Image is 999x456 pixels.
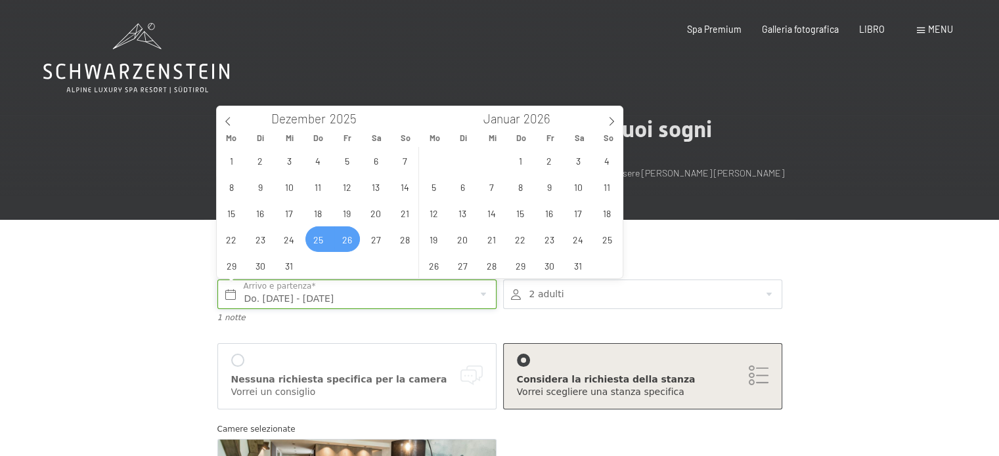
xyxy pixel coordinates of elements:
span: Januar 27, 2026 [450,253,476,278]
font: Camere selezionate [217,425,296,434]
span: Januar 2, 2026 [537,148,562,173]
span: Dezember 27, 2025 [363,226,389,252]
span: Mo [217,134,246,142]
span: Januar 7, 2026 [479,174,504,199]
span: Januar 18, 2026 [594,200,620,226]
span: Dezember 4, 2025 [305,148,331,173]
span: Januar 21, 2026 [479,226,504,252]
span: Dezember 7, 2025 [392,148,418,173]
span: Januar 28, 2026 [479,253,504,278]
span: Januar 30, 2026 [537,253,562,278]
font: Considera la richiesta della stanza [517,374,696,384]
font: 1 notte [217,313,246,322]
span: Dezember 9, 2025 [248,174,273,199]
span: Januar 31, 2026 [566,253,591,278]
span: Dezember 10, 2025 [277,174,302,199]
span: Dezember 15, 2025 [219,200,244,226]
span: Dezember 30, 2025 [248,253,273,278]
span: Januar 8, 2026 [508,174,533,199]
span: Dezember 17, 2025 [277,200,302,226]
span: Sa [565,134,594,142]
span: Januar 9, 2026 [537,174,562,199]
span: Januar [483,113,520,125]
span: So [391,134,420,142]
span: Januar 4, 2026 [594,148,620,173]
span: Dezember 8, 2025 [219,174,244,199]
span: Dezember 26, 2025 [334,226,360,252]
span: Dezember 28, 2025 [392,226,418,252]
span: Dezember 2, 2025 [248,148,273,173]
span: Fr [333,134,362,142]
span: Dezember 6, 2025 [363,148,389,173]
span: Januar 14, 2026 [479,200,504,226]
input: Year [520,111,564,126]
span: Dezember 21, 2025 [392,200,418,226]
span: Dezember 5, 2025 [334,148,360,173]
input: Year [326,111,369,126]
span: Januar 15, 2026 [508,200,533,226]
span: Januar 24, 2026 [566,226,591,252]
span: Sa [362,134,391,142]
span: Januar 22, 2026 [508,226,533,252]
span: Mi [478,134,507,142]
font: Vorrei scegliere una stanza specifica [517,386,684,397]
span: Januar 23, 2026 [537,226,562,252]
span: Dezember 12, 2025 [334,174,360,199]
span: Januar 20, 2026 [450,226,476,252]
span: Januar 10, 2026 [566,174,591,199]
span: Dezember 14, 2025 [392,174,418,199]
span: Januar 16, 2026 [537,200,562,226]
span: Dezember 13, 2025 [363,174,389,199]
font: menu [928,24,953,35]
span: Dezember 16, 2025 [248,200,273,226]
font: Nessuna richiesta specifica per la camera [231,374,447,384]
font: La vostra [215,167,252,178]
span: Januar 11, 2026 [594,174,620,199]
span: Dezember 1, 2025 [219,148,244,173]
span: Januar 6, 2026 [450,174,476,199]
span: Do [507,134,536,142]
span: Dezember 23, 2025 [248,226,273,252]
span: Januar 26, 2026 [421,253,447,278]
span: Mi [275,134,304,142]
span: So [594,134,623,142]
span: Januar 5, 2026 [421,174,447,199]
span: Dezember 24, 2025 [277,226,302,252]
span: Di [246,134,275,142]
span: Dezember 3, 2025 [277,148,302,173]
span: Dezember 25, 2025 [305,226,331,252]
a: LIBRO [859,24,885,35]
span: Do [304,134,333,142]
a: Spa Premium [687,24,742,35]
span: Dezember 31, 2025 [277,253,302,278]
a: Galleria fotografica [762,24,839,35]
span: Januar 19, 2026 [421,226,447,252]
span: Januar 17, 2026 [566,200,591,226]
span: Dezember 29, 2025 [219,253,244,278]
span: Dezember 11, 2025 [305,174,331,199]
span: Dezember 20, 2025 [363,200,389,226]
span: Mo [420,134,449,142]
span: Januar 13, 2026 [450,200,476,226]
span: Januar 25, 2026 [594,226,620,252]
span: Januar 29, 2026 [508,253,533,278]
span: Fr [536,134,565,142]
span: Januar 12, 2026 [421,200,447,226]
span: Januar 1, 2026 [508,148,533,173]
font: Vorrei un consiglio [231,386,316,397]
span: Januar 3, 2026 [566,148,591,173]
span: Dezember 22, 2025 [219,226,244,252]
span: Di [449,134,478,142]
span: Dezember 18, 2025 [305,200,331,226]
span: Dezember [271,113,326,125]
span: Dezember 19, 2025 [334,200,360,226]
